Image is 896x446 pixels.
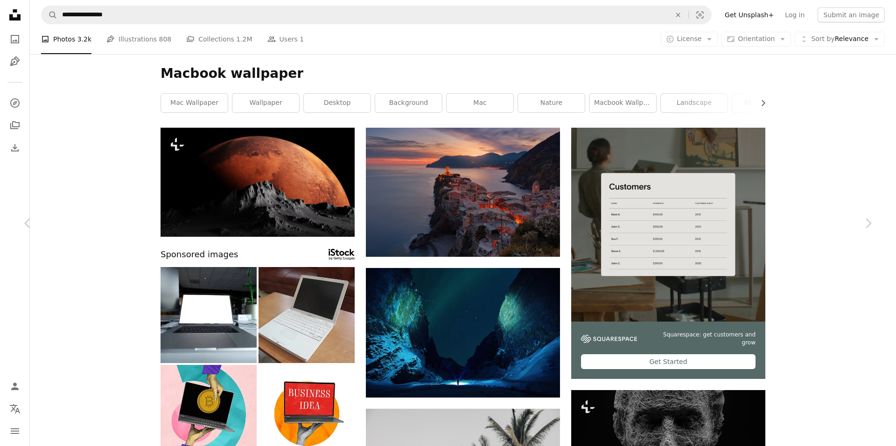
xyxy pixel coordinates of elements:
[232,94,299,112] a: wallpaper
[755,94,765,112] button: scroll list to the right
[795,32,885,47] button: Sort byRelevance
[366,268,560,398] img: northern lights
[571,128,765,322] img: file-1747939376688-baf9a4a454ffimage
[779,7,810,22] a: Log in
[811,35,834,42] span: Sort by
[738,35,775,42] span: Orientation
[161,267,257,363] img: MacBook Mockup in office
[300,34,304,44] span: 1
[811,34,868,44] span: Relevance
[267,24,304,54] a: Users 1
[6,377,24,396] a: Log in / Sign up
[159,34,172,44] span: 808
[304,94,371,112] a: desktop
[6,399,24,418] button: Language
[732,94,799,112] a: 8k wallpaper
[518,94,585,112] a: nature
[161,178,355,186] a: a red moon rising over the top of a mountain
[721,32,791,47] button: Orientation
[6,30,24,48] a: Photos
[447,94,513,112] a: mac
[661,32,718,47] button: License
[6,94,24,112] a: Explore
[259,267,355,363] img: old white macbook with black screen isolated and blurred background
[106,24,171,54] a: Illustrations 808
[41,6,712,24] form: Find visuals sitewide
[161,248,238,261] span: Sponsored images
[818,7,885,22] button: Submit an image
[571,128,765,379] a: Squarespace: get customers and growGet Started
[719,7,779,22] a: Get Unsplash+
[689,6,711,24] button: Visual search
[589,94,656,112] a: macbook wallpaper aesthetic
[161,65,765,82] h1: Macbook wallpaper
[42,6,57,24] button: Search Unsplash
[375,94,442,112] a: background
[6,422,24,440] button: Menu
[648,331,756,347] span: Squarespace: get customers and grow
[6,116,24,135] a: Collections
[581,335,637,343] img: file-1747939142011-51e5cc87e3c9
[581,354,756,369] div: Get Started
[668,6,688,24] button: Clear
[366,328,560,336] a: northern lights
[236,34,252,44] span: 1.2M
[366,188,560,196] a: aerial view of village on mountain cliff during orange sunset
[6,52,24,71] a: Illustrations
[840,178,896,268] a: Next
[661,94,728,112] a: landscape
[186,24,252,54] a: Collections 1.2M
[6,138,24,157] a: Download History
[161,94,228,112] a: mac wallpaper
[161,128,355,237] img: a red moon rising over the top of a mountain
[366,128,560,257] img: aerial view of village on mountain cliff during orange sunset
[677,35,702,42] span: License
